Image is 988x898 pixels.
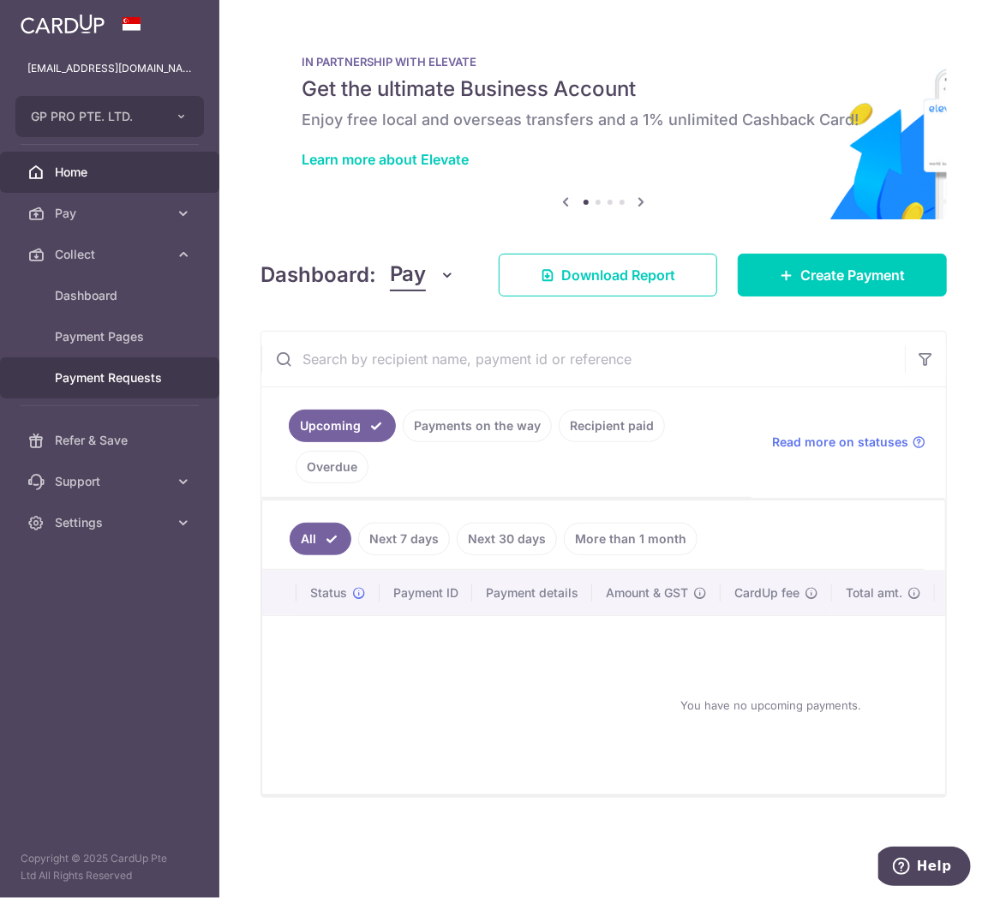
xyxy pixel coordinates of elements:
[55,164,168,181] span: Home
[310,584,347,602] span: Status
[289,410,396,442] a: Upcoming
[290,523,351,555] a: All
[55,369,168,386] span: Payment Requests
[261,332,905,386] input: Search by recipient name, payment id or reference
[564,523,698,555] a: More than 1 month
[55,287,168,304] span: Dashboard
[55,473,168,490] span: Support
[559,410,665,442] a: Recipient paid
[772,434,908,451] span: Read more on statuses
[260,260,376,290] h4: Dashboard:
[390,259,426,291] span: Pay
[561,265,675,285] span: Download Report
[846,584,902,602] span: Total amt.
[403,410,552,442] a: Payments on the way
[772,434,925,451] a: Read more on statuses
[55,246,168,263] span: Collect
[31,108,158,125] span: GP PRO PTE. LTD.
[302,110,906,130] h6: Enjoy free local and overseas transfers and a 1% unlimited Cashback Card!
[738,254,947,296] a: Create Payment
[302,55,906,69] p: IN PARTNERSHIP WITH ELEVATE
[55,432,168,449] span: Refer & Save
[296,451,368,483] a: Overdue
[380,571,472,615] th: Payment ID
[390,259,456,291] button: Pay
[55,514,168,531] span: Settings
[878,847,971,889] iframe: Opens a widget where you can find more information
[606,584,688,602] span: Amount & GST
[55,205,168,222] span: Pay
[21,14,105,34] img: CardUp
[27,60,192,77] p: [EMAIL_ADDRESS][DOMAIN_NAME]
[472,571,592,615] th: Payment details
[457,523,557,555] a: Next 30 days
[800,265,905,285] span: Create Payment
[55,328,168,345] span: Payment Pages
[734,584,799,602] span: CardUp fee
[260,27,947,219] img: Renovation banner
[302,151,469,168] a: Learn more about Elevate
[15,96,204,137] button: GP PRO PTE. LTD.
[358,523,450,555] a: Next 7 days
[499,254,717,296] a: Download Report
[302,75,906,103] h5: Get the ultimate Business Account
